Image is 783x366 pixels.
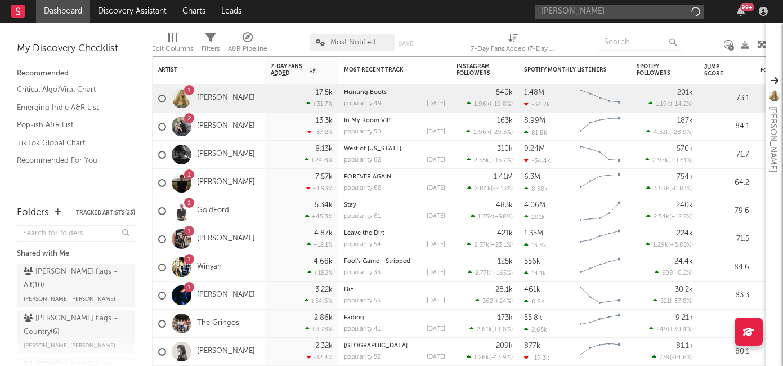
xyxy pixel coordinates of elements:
[17,154,124,167] a: Recommended For You
[654,130,669,136] span: 4.33k
[316,89,333,96] div: 17.5k
[677,117,693,124] div: 187k
[344,90,445,96] div: Hunting Boots
[306,100,333,108] div: +31.7 %
[17,42,135,56] div: My Discovery Checklist
[315,173,333,181] div: 7.57k
[491,158,511,164] span: +15.7 %
[197,206,229,216] a: GoldFord
[659,355,670,361] span: 739
[344,230,445,236] div: Leave the Dirt
[493,186,511,192] span: -2.13 %
[677,173,693,181] div: 754k
[524,117,545,124] div: 8.99M
[427,129,445,135] div: [DATE]
[524,173,540,181] div: 6.3M
[524,258,540,265] div: 556k
[344,66,428,73] div: Most Recent Track
[305,157,333,164] div: +24.8 %
[524,145,545,153] div: 9.24M
[466,128,513,136] div: ( )
[427,185,445,191] div: [DATE]
[427,242,445,248] div: [DATE]
[482,298,493,305] span: 362
[524,326,547,333] div: 2.65k
[704,233,749,246] div: 71.5
[491,355,511,361] span: -43.9 %
[344,258,410,265] a: Fool's Game - Stripped
[17,225,135,242] input: Search for folders...
[344,146,401,152] a: West of [US_STATE]
[468,269,513,276] div: ( )
[467,241,513,248] div: ( )
[491,242,511,248] span: +23.1 %
[496,342,513,350] div: 209k
[467,185,513,192] div: ( )
[344,118,391,124] a: In My Room VIP
[524,230,543,237] div: 1.35M
[471,42,555,56] div: 7-Day Fans Added (7-Day Fans Added)
[704,120,749,133] div: 84.1
[676,342,693,350] div: 81.1k
[637,63,676,77] div: Spotify Followers
[271,63,307,77] span: 7-Day Fans Added
[677,145,693,153] div: 570k
[344,213,381,220] div: popularity: 61
[491,101,511,108] span: -19.8 %
[575,282,625,310] svg: Chart title
[654,214,669,220] span: 2.54k
[152,42,193,56] div: Edit Columns
[344,343,445,349] div: New House
[344,90,387,96] a: Hunting Boots
[662,270,673,276] span: 508
[478,214,493,220] span: 1.75k
[575,225,625,253] svg: Chart title
[575,253,625,282] svg: Chart title
[524,101,550,108] div: -34.7k
[197,347,255,356] a: [PERSON_NAME]
[704,289,749,302] div: 83.3
[197,150,255,159] a: [PERSON_NAME]
[315,342,333,350] div: 2.32k
[307,354,333,361] div: -32.4 %
[228,28,267,61] div: A&R Pipeline
[575,310,625,338] svg: Chart title
[674,258,693,265] div: 24.4k
[307,241,333,248] div: +12.1 %
[17,247,135,261] div: Shared with Me
[524,314,542,322] div: 55.8k
[671,186,691,192] span: -0.83 %
[197,234,255,244] a: [PERSON_NAME]
[467,100,513,108] div: ( )
[344,174,445,180] div: FOREVER AGAIN
[228,42,267,56] div: A&R Pipeline
[344,202,356,208] a: Stay
[467,354,513,361] div: ( )
[344,129,381,135] div: popularity: 50
[704,317,749,331] div: 84.7
[652,158,668,164] span: 2.97k
[646,185,693,192] div: ( )
[671,214,691,220] span: +12.7 %
[535,5,704,19] input: Search for artists
[344,354,381,360] div: popularity: 52
[653,242,668,248] span: 1.29k
[24,265,126,292] div: [PERSON_NAME] flags - Alt ( 10 )
[474,242,489,248] span: 2.57k
[344,287,354,293] a: DiE
[315,145,333,153] div: 8.13k
[344,101,382,107] div: popularity: 49
[474,355,489,361] span: 1.26k
[344,174,391,180] a: FOREVER AGAIN
[524,298,544,305] div: 8.8k
[494,327,511,333] span: +1.8 %
[17,101,124,114] a: Emerging Indie A&R List
[197,319,239,328] a: The Gringos
[344,185,382,191] div: popularity: 68
[344,202,445,208] div: Stay
[670,158,691,164] span: +0.61 %
[575,169,625,197] svg: Chart title
[17,119,124,131] a: Pop-ish A&R List
[737,7,745,16] button: 99+
[17,67,135,81] div: Recommended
